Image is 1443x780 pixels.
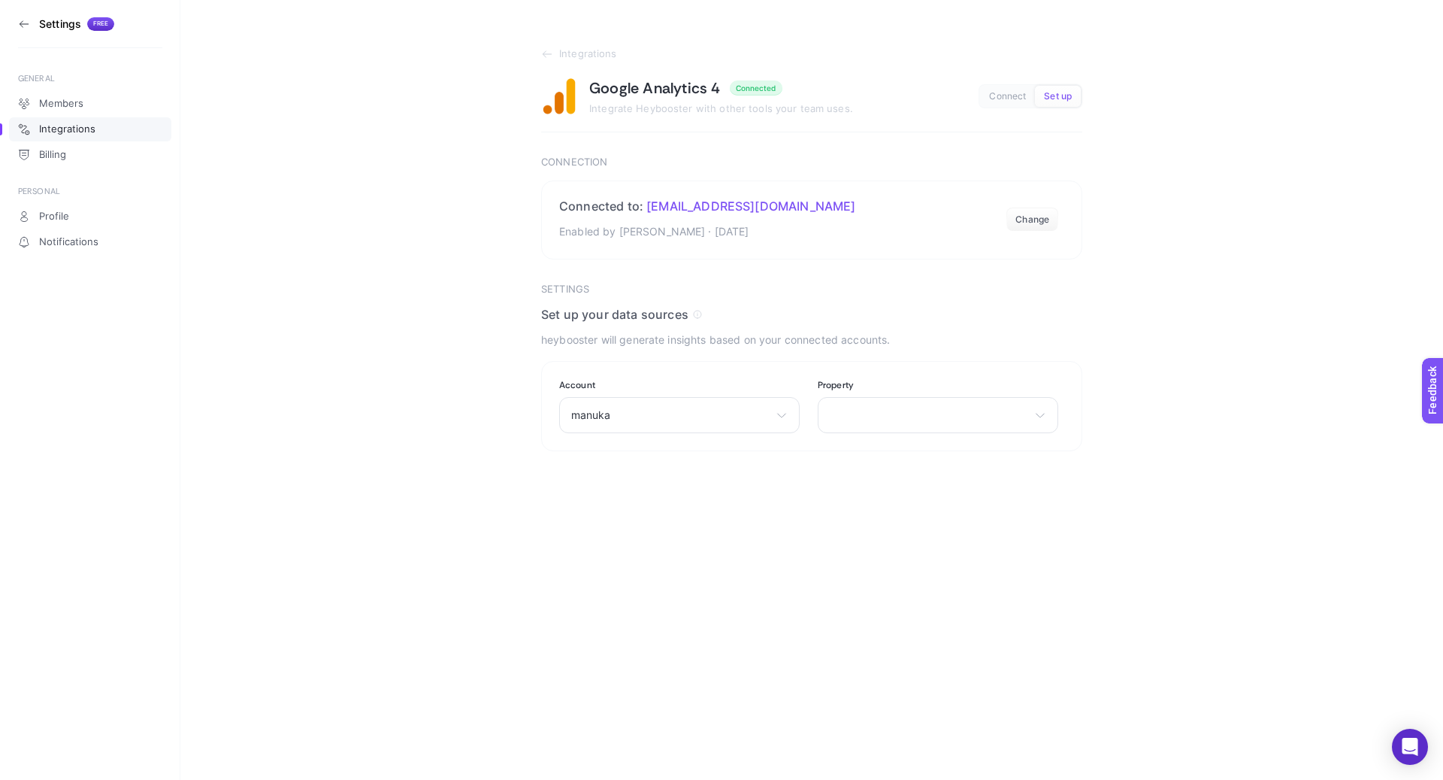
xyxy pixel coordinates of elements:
span: Notifications [39,236,98,248]
span: Set up [1044,91,1072,102]
span: Profile [39,211,69,223]
h3: Settings [541,284,1082,296]
span: [EMAIL_ADDRESS][DOMAIN_NAME] [646,199,855,214]
p: heybooster will generate insights based on your connected accounts. [541,331,1082,349]
button: Change [1006,208,1058,232]
a: Notifications [9,230,171,254]
a: Profile [9,205,171,229]
h1: Google Analytics 4 [589,78,721,98]
span: Integrations [39,123,95,135]
h3: Settings [39,18,81,30]
span: Set up your data sources [541,307,688,322]
h3: Connection [541,156,1082,168]
div: PERSONAL [18,185,162,197]
a: Integrations [541,48,1082,60]
div: GENERAL [18,72,162,84]
label: Account [559,379,800,391]
h2: Connected to: [559,199,856,214]
button: Connect [980,86,1035,107]
span: manuka [571,409,770,421]
span: Feedback [9,5,57,17]
a: Billing [9,143,171,167]
label: Property [818,379,1058,391]
span: Integrations [559,48,617,60]
span: Integrate Heybooster with other tools your team uses. [589,102,853,114]
span: Members [39,98,83,110]
a: Integrations [9,117,171,141]
span: Connect [989,91,1026,102]
span: Billing [39,149,66,161]
p: Enabled by [PERSON_NAME] · [DATE] [559,223,856,241]
div: Open Intercom Messenger [1392,729,1428,765]
a: Members [9,92,171,116]
div: Connected [736,83,776,93]
button: Set up [1035,86,1081,107]
span: Free [93,20,108,28]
